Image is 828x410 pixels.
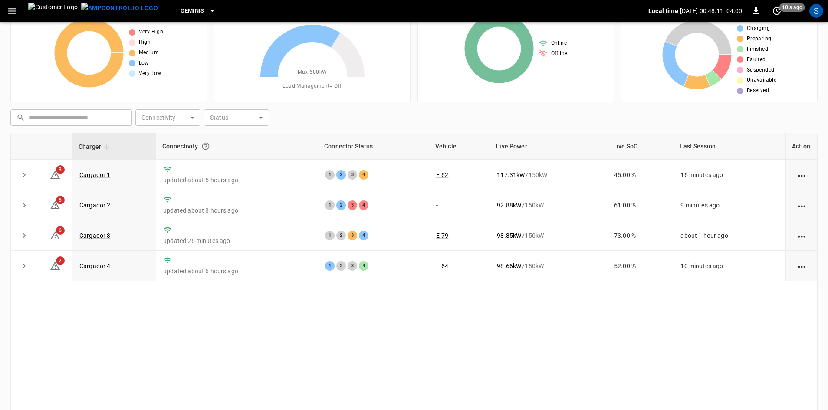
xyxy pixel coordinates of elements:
[779,3,805,12] span: 10 s ago
[436,232,449,239] a: E-79
[359,200,368,210] div: 4
[674,220,785,251] td: about 1 hour ago
[325,200,335,210] div: 1
[436,262,449,269] a: E-64
[79,141,112,152] span: Charger
[490,133,607,160] th: Live Power
[497,201,521,210] p: 92.88 kW
[770,4,784,18] button: set refresh interval
[50,171,60,177] a: 3
[348,200,357,210] div: 3
[198,138,214,154] button: Connection between the charger and our software.
[809,4,823,18] div: profile-icon
[336,200,346,210] div: 2
[139,28,164,36] span: Very High
[325,261,335,271] div: 1
[283,82,342,91] span: Load Management = Off
[56,196,65,204] span: 5
[50,201,60,208] a: 5
[796,262,807,270] div: action cell options
[785,133,817,160] th: Action
[81,3,158,13] img: ampcontrol.io logo
[551,49,568,58] span: Offline
[359,261,368,271] div: 4
[551,39,567,48] span: Online
[674,160,785,190] td: 16 minutes ago
[18,229,31,242] button: expand row
[497,201,600,210] div: / 150 kW
[56,256,65,265] span: 2
[429,190,490,220] td: -
[359,231,368,240] div: 4
[318,133,429,160] th: Connector Status
[497,231,521,240] p: 98.85 kW
[680,7,742,15] p: [DATE] 00:48:11 -04:00
[79,262,111,269] a: Cargador 4
[497,171,525,179] p: 117.31 kW
[497,262,600,270] div: / 150 kW
[429,133,490,160] th: Vehicle
[139,69,161,78] span: Very Low
[163,236,311,245] p: updated 26 minutes ago
[497,262,521,270] p: 98.66 kW
[607,251,674,281] td: 52.00 %
[348,261,357,271] div: 3
[18,259,31,272] button: expand row
[56,226,65,235] span: 6
[28,3,78,19] img: Customer Logo
[336,261,346,271] div: 2
[796,201,807,210] div: action cell options
[163,267,311,276] p: updated about 6 hours ago
[674,251,785,281] td: 10 minutes ago
[607,220,674,251] td: 73.00 %
[139,59,149,68] span: Low
[163,176,311,184] p: updated about 5 hours ago
[747,66,775,75] span: Suspended
[162,138,312,154] div: Connectivity
[648,7,678,15] p: Local time
[747,45,768,54] span: Finished
[348,231,357,240] div: 3
[497,171,600,179] div: / 150 kW
[747,76,776,85] span: Unavailable
[674,190,785,220] td: 9 minutes ago
[79,232,111,239] a: Cargador 3
[181,6,204,16] span: Geminis
[79,171,111,178] a: Cargador 1
[50,232,60,239] a: 6
[796,231,807,240] div: action cell options
[796,171,807,179] div: action cell options
[747,24,770,33] span: Charging
[325,170,335,180] div: 1
[607,160,674,190] td: 45.00 %
[747,35,772,43] span: Preparing
[497,231,600,240] div: / 150 kW
[336,170,346,180] div: 2
[359,170,368,180] div: 4
[607,190,674,220] td: 61.00 %
[336,231,346,240] div: 2
[674,133,785,160] th: Last Session
[325,231,335,240] div: 1
[747,56,766,64] span: Faulted
[56,165,65,174] span: 3
[50,262,60,269] a: 2
[139,49,159,57] span: Medium
[177,3,219,20] button: Geminis
[607,133,674,160] th: Live SoC
[139,38,151,47] span: High
[348,170,357,180] div: 3
[18,168,31,181] button: expand row
[18,199,31,212] button: expand row
[747,86,769,95] span: Reserved
[79,202,111,209] a: Cargador 2
[436,171,449,178] a: E-62
[298,68,327,77] span: Max. 600 kW
[163,206,311,215] p: updated about 8 hours ago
